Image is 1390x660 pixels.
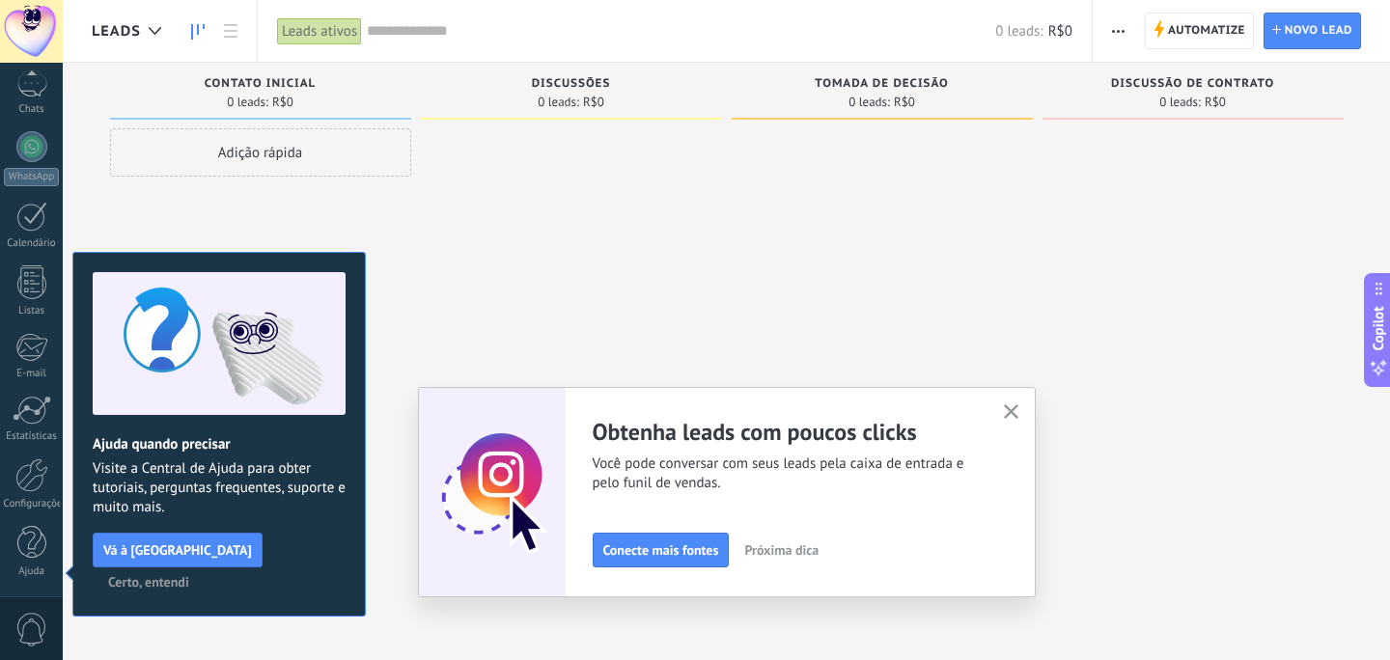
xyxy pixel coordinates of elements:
[741,77,1023,94] div: Tomada de decisão
[1048,22,1072,41] span: R$0
[103,543,252,557] span: Vá à [GEOGRAPHIC_DATA]
[593,417,981,447] h2: Obtenha leads com poucos clicks
[538,96,579,108] span: 0 leads:
[110,128,411,177] div: Adição rápida
[214,13,247,50] a: Lista
[4,430,60,443] div: Estatísticas
[227,96,268,108] span: 0 leads:
[4,305,60,317] div: Listas
[93,533,263,567] button: Vá à [GEOGRAPHIC_DATA]
[4,498,60,510] div: Configurações
[277,17,362,45] div: Leads ativos
[815,77,948,91] span: Tomada de decisão
[1264,13,1361,49] a: Novo lead
[181,13,214,50] a: Leads
[4,237,60,250] div: Calendário
[92,22,141,41] span: Leads
[995,22,1042,41] span: 0 leads:
[272,96,293,108] span: R$0
[99,567,198,596] button: Certo, entendi
[120,77,402,94] div: Contato inicial
[4,103,60,116] div: Chats
[603,543,719,557] span: Conecte mais fontes
[1168,14,1245,48] span: Automatize
[108,575,189,589] span: Certo, entendi
[93,459,346,517] span: Visite a Central de Ajuda para obter tutoriais, perguntas frequentes, suporte e muito mais.
[593,454,981,493] span: Você pode conversar com seus leads pela caixa de entrada e pelo funil de vendas.
[93,435,346,454] h2: Ajuda quando precisar
[431,77,712,94] div: Discussões
[1159,96,1201,108] span: 0 leads:
[848,96,890,108] span: 0 leads:
[1104,13,1132,49] button: Mais
[736,536,827,564] button: Próxima dica
[1205,96,1226,108] span: R$0
[4,368,60,380] div: E-mail
[583,96,604,108] span: R$0
[894,96,915,108] span: R$0
[532,77,611,91] span: Discussões
[1369,307,1388,351] span: Copilot
[1052,77,1334,94] div: Discussão de contrato
[593,533,730,567] button: Conecte mais fontes
[1285,14,1352,48] span: Novo lead
[1145,13,1254,49] a: Automatize
[4,168,59,186] div: WhatsApp
[1111,77,1274,91] span: Discussão de contrato
[4,565,60,578] div: Ajuda
[205,77,316,91] span: Contato inicial
[744,543,819,557] span: Próxima dica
